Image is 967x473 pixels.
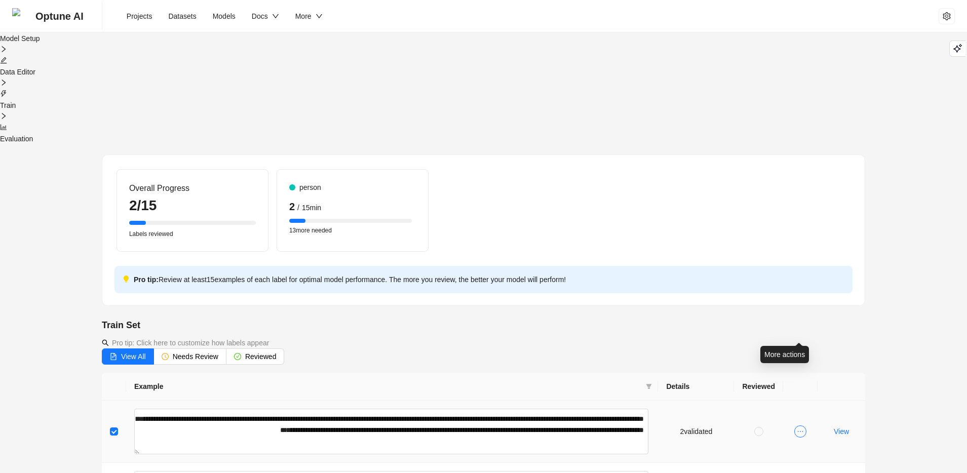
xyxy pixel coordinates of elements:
span: file-text [110,353,117,360]
strong: 2 [289,201,295,212]
span: ellipsis [794,425,806,438]
span: 2 validated [680,426,713,437]
span: Projects [127,12,152,20]
button: View [826,423,857,440]
span: Overall Progress [129,184,189,192]
span: 13 more needed [289,226,416,235]
div: Needs Review [173,349,218,364]
div: 2 / 15 [129,194,256,217]
th: Details [658,373,734,401]
div: Reviewed [245,349,276,364]
span: Labels reviewed [129,230,173,238]
span: View [834,426,849,437]
span: Pro tip: Click here to customize how labels appear [112,339,269,347]
span: Datasets [168,12,196,20]
span: / [297,204,299,212]
img: Optune [12,8,28,24]
span: clock-circle [162,353,169,360]
span: check-circle [234,353,241,360]
span: bulb [123,275,130,283]
span: filter [646,383,652,389]
div: 15 min [289,199,416,215]
span: setting [943,12,951,20]
button: ellipsis [791,425,809,438]
div: Train Set [102,318,140,332]
div: person [299,182,321,193]
th: Reviewed [734,373,783,401]
button: Playground [949,41,965,57]
div: View All [121,349,146,364]
span: Models [213,12,236,20]
span: Example [134,381,642,392]
strong: Pro tip: [134,275,159,284]
span: filter [644,379,654,394]
span: search [102,339,109,346]
div: More actions [760,346,809,363]
span: Review at least 15 examples of each label for optimal model performance. The more you review, the... [134,275,566,284]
